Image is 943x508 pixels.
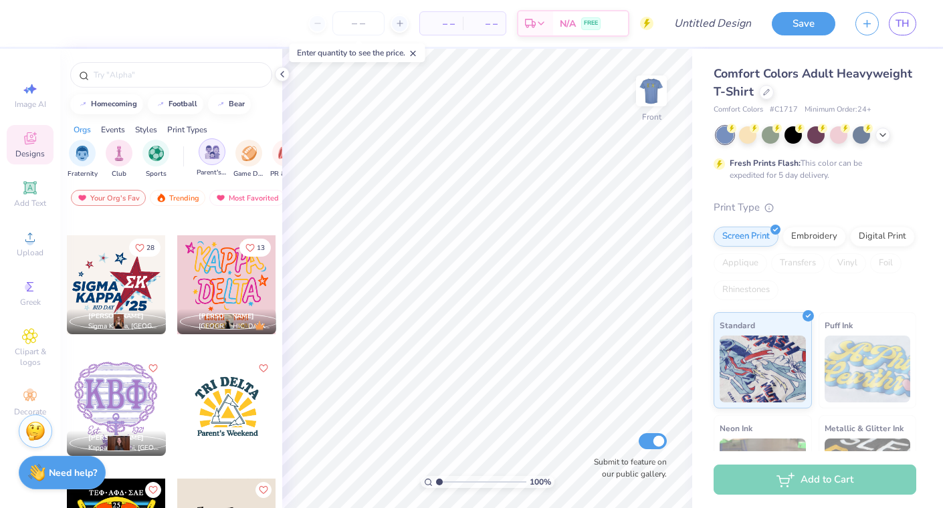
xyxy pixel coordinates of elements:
[714,200,916,215] div: Print Type
[135,124,157,136] div: Styles
[101,124,125,136] div: Events
[638,78,665,104] img: Front
[233,140,264,179] div: filter for Game Day
[14,406,46,417] span: Decorate
[169,100,197,108] div: football
[770,104,798,116] span: # C1717
[889,12,916,35] a: TH
[714,104,763,116] span: Comfort Colors
[88,433,144,442] span: [PERSON_NAME]
[782,227,846,247] div: Embroidery
[332,11,385,35] input: – –
[49,467,97,479] strong: Need help?
[77,193,88,203] img: most_fav.gif
[587,456,667,480] label: Submit to feature on our public gallery.
[7,346,54,368] span: Clipart & logos
[772,12,835,35] button: Save
[239,239,271,257] button: Like
[68,140,98,179] button: filter button
[215,100,226,108] img: trend_line.gif
[167,124,207,136] div: Print Types
[68,169,98,179] span: Fraternity
[278,146,294,161] img: PR & General Image
[730,158,801,168] strong: Fresh Prints Flash:
[20,297,41,307] span: Greek
[112,169,126,179] span: Club
[229,100,245,108] div: bear
[270,169,301,179] span: PR & General
[714,66,912,100] span: Comfort Colors Adult Heavyweight T-Shirt
[215,193,226,203] img: most_fav.gif
[71,190,146,206] div: Your Org's Fav
[829,253,866,273] div: Vinyl
[142,140,169,179] button: filter button
[720,336,806,402] img: Standard
[290,43,425,62] div: Enter quantity to see the price.
[257,245,265,251] span: 13
[199,311,254,321] span: [PERSON_NAME]
[825,318,853,332] span: Puff Ink
[15,148,45,159] span: Designs
[106,140,132,179] div: filter for Club
[146,245,154,251] span: 28
[642,111,661,123] div: Front
[129,239,161,257] button: Like
[92,68,264,82] input: Try "Alpha"
[233,169,264,179] span: Game Day
[270,140,301,179] button: filter button
[74,124,91,136] div: Orgs
[771,253,825,273] div: Transfers
[825,336,911,402] img: Puff Ink
[70,94,143,114] button: homecoming
[714,227,778,247] div: Screen Print
[584,19,598,28] span: FREE
[870,253,902,273] div: Foil
[15,99,46,110] span: Image AI
[560,17,576,31] span: N/A
[155,100,166,108] img: trend_line.gif
[720,438,806,505] img: Neon Ink
[88,443,161,453] span: Kappa Beta Phi, [GEOGRAPHIC_DATA]
[255,360,272,376] button: Like
[720,421,752,435] span: Neon Ink
[142,140,169,179] div: filter for Sports
[145,482,161,498] button: Like
[471,17,498,31] span: – –
[714,280,778,300] div: Rhinestones
[805,104,871,116] span: Minimum Order: 24 +
[663,10,762,37] input: Untitled Design
[270,140,301,179] div: filter for PR & General
[825,438,911,505] img: Metallic & Glitter Ink
[91,100,137,108] div: homecoming
[14,198,46,209] span: Add Text
[209,190,285,206] div: Most Favorited
[88,322,161,332] span: Sigma Kappa, [GEOGRAPHIC_DATA][US_STATE]
[205,144,220,160] img: Parent's Weekend Image
[199,322,271,332] span: [GEOGRAPHIC_DATA], [GEOGRAPHIC_DATA]
[106,140,132,179] button: filter button
[255,482,272,498] button: Like
[17,247,43,258] span: Upload
[150,190,205,206] div: Trending
[197,168,227,178] span: Parent's Weekend
[428,17,455,31] span: – –
[68,140,98,179] div: filter for Fraternity
[197,138,227,178] div: filter for Parent's Weekend
[530,476,551,488] span: 100 %
[714,253,767,273] div: Applique
[850,227,915,247] div: Digital Print
[197,140,227,179] button: filter button
[241,146,257,161] img: Game Day Image
[208,94,251,114] button: bear
[75,146,90,161] img: Fraternity Image
[233,140,264,179] button: filter button
[148,146,164,161] img: Sports Image
[112,146,126,161] img: Club Image
[156,193,167,203] img: trending.gif
[145,360,161,376] button: Like
[825,421,904,435] span: Metallic & Glitter Ink
[730,157,894,181] div: This color can be expedited for 5 day delivery.
[720,318,755,332] span: Standard
[148,94,203,114] button: football
[78,100,88,108] img: trend_line.gif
